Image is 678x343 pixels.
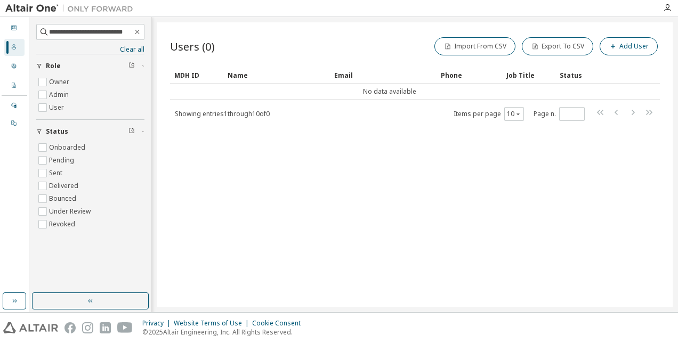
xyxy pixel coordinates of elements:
[4,58,25,75] div: User Profile
[4,77,25,94] div: Company Profile
[506,67,551,84] div: Job Title
[142,328,307,337] p: © 2025 Altair Engineering, Inc. All Rights Reserved.
[4,20,25,37] div: Dashboard
[600,37,658,55] button: Add User
[49,167,64,179] label: Sent
[49,141,87,154] label: Onboarded
[3,322,58,333] img: altair_logo.svg
[46,127,68,136] span: Status
[534,107,585,121] span: Page n.
[49,101,66,114] label: User
[4,115,25,132] div: On Prem
[142,319,174,328] div: Privacy
[64,322,76,333] img: facebook.svg
[49,88,71,101] label: Admin
[170,84,609,100] td: No data available
[36,45,144,54] a: Clear all
[174,67,219,84] div: MDH ID
[175,109,270,118] span: Showing entries 1 through 10 of 0
[46,62,61,70] span: Role
[36,54,144,78] button: Role
[441,67,498,84] div: Phone
[560,67,604,84] div: Status
[334,67,432,84] div: Email
[128,62,135,70] span: Clear filter
[100,322,111,333] img: linkedin.svg
[454,107,524,121] span: Items per page
[49,154,76,167] label: Pending
[170,39,215,54] span: Users (0)
[49,76,71,88] label: Owner
[36,120,144,143] button: Status
[434,37,515,55] button: Import From CSV
[252,319,307,328] div: Cookie Consent
[49,179,80,192] label: Delivered
[49,192,78,205] label: Bounced
[128,127,135,136] span: Clear filter
[49,218,77,231] label: Revoked
[522,37,593,55] button: Export To CSV
[49,205,93,218] label: Under Review
[82,322,93,333] img: instagram.svg
[4,39,25,56] div: Users
[4,97,25,114] div: Managed
[117,322,133,333] img: youtube.svg
[174,319,252,328] div: Website Terms of Use
[5,3,139,14] img: Altair One
[507,110,521,118] button: 10
[228,67,326,84] div: Name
